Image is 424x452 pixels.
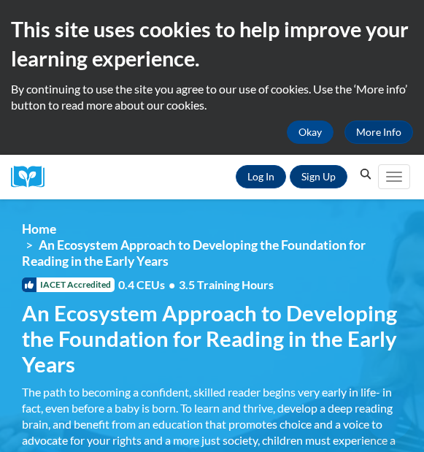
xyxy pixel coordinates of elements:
[11,81,413,113] p: By continuing to use the site you agree to our use of cookies. Use the ‘More info’ button to read...
[355,166,377,183] button: Search
[22,277,115,292] span: IACET Accredited
[377,155,413,199] div: Main menu
[179,277,274,291] span: 3.5 Training Hours
[22,237,366,269] span: An Ecosystem Approach to Developing the Foundation for Reading in the Early Years
[11,15,413,74] h2: This site uses cookies to help improve your learning experience.
[287,120,334,144] button: Okay
[11,166,55,188] a: Cox Campus
[22,300,402,378] span: An Ecosystem Approach to Developing the Foundation for Reading in the Early Years
[118,277,274,293] span: 0.4 CEUs
[22,221,56,237] a: Home
[344,120,413,144] a: More Info
[11,166,55,188] img: Logo brand
[169,277,175,291] span: •
[236,165,286,188] a: Log In
[290,165,347,188] a: Register
[366,394,412,440] iframe: Button to launch messaging window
